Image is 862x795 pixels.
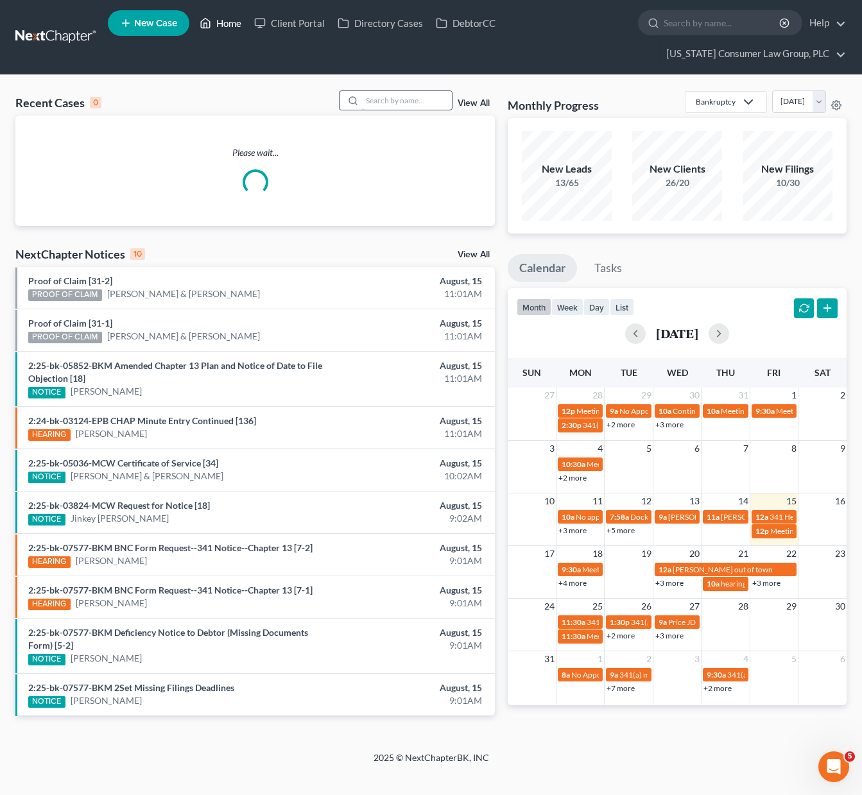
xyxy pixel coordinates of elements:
div: 0 [90,97,101,108]
a: 2:25-bk-03824-MCW Request for Notice [18] [28,500,210,511]
div: Recent Cases [15,95,101,110]
span: 28 [591,388,604,403]
span: [PERSON_NAME] out of town [673,565,773,574]
a: Home [193,12,248,35]
input: Search by name... [362,91,452,110]
span: 29 [640,388,653,403]
a: View All [458,250,490,259]
input: Search by name... [664,11,781,35]
div: 13/65 [522,176,612,189]
span: No Appointments [571,670,631,680]
span: 11:30a [562,631,585,641]
span: 9:30a [707,670,726,680]
span: 6 [839,651,847,667]
div: August, 15 [340,499,482,512]
span: 31 [543,651,556,667]
h3: Monthly Progress [508,98,599,113]
span: Wed [667,367,688,378]
span: 20 [688,546,701,561]
span: 1 [596,651,604,667]
a: Proof of Claim [31-1] [28,318,112,329]
span: 1:30p [610,617,630,627]
span: 341(a) meeting for [PERSON_NAME] [619,670,743,680]
span: 6 [693,441,701,456]
span: Fri [767,367,780,378]
span: [PERSON_NAME] Trial [668,512,745,522]
div: 9:01AM [340,597,482,610]
span: 341(a) meeting for [PERSON_NAME] [631,617,755,627]
div: 11:01AM [340,330,482,343]
span: 10a [659,406,671,416]
span: Thu [716,367,735,378]
div: HEARING [28,429,71,441]
a: [PERSON_NAME] & [PERSON_NAME] [107,330,260,343]
div: NOTICE [28,696,65,708]
a: +2 more [558,473,587,483]
a: +4 more [558,578,587,588]
span: 5 [790,651,798,667]
div: 9:01AM [340,694,482,707]
a: 2:25-bk-07577-BKM Deficiency Notice to Debtor (Missing Documents Form) [5-2] [28,627,308,651]
a: +5 more [607,526,635,535]
span: 10:30a [562,459,585,469]
span: 5 [645,441,653,456]
span: 2:30p [562,420,582,430]
a: +2 more [607,420,635,429]
span: 5 [845,751,855,762]
div: August, 15 [340,359,482,372]
span: 26 [640,599,653,614]
span: 15 [785,493,798,509]
a: 2:24-bk-03124-EPB CHAP Minute Entry Continued [136] [28,415,256,426]
span: 13 [688,493,701,509]
span: 14 [737,493,750,509]
span: Meeting of Creditors for [PERSON_NAME] & [PERSON_NAME] [576,406,787,416]
div: NOTICE [28,654,65,665]
a: +7 more [607,683,635,693]
span: 30 [688,388,701,403]
p: Please wait... [15,146,495,159]
button: day [583,298,610,316]
a: +3 more [655,631,684,640]
span: 22 [785,546,798,561]
a: Help [803,12,846,35]
span: 12 [640,493,653,509]
div: PROOF OF CLAIM [28,289,102,301]
div: 2025 © NextChapterBK, INC [65,751,797,774]
a: [PERSON_NAME] [76,597,147,610]
span: No Appointments [619,406,679,416]
span: 2 [839,388,847,403]
span: 11:30a [562,617,585,627]
div: 9:01AM [340,554,482,567]
span: 9a [610,406,618,416]
a: [PERSON_NAME] [71,385,142,398]
span: 27 [688,599,701,614]
button: list [610,298,634,316]
div: 26/20 [632,176,722,189]
span: Sat [815,367,831,378]
div: 11:01AM [340,372,482,385]
div: New Clients [632,162,722,176]
a: Jinkey [PERSON_NAME] [71,512,169,525]
span: 7:58a [610,512,629,522]
span: Meeting of Creditors for [PERSON_NAME] [587,631,729,641]
span: 30 [834,599,847,614]
a: Tasks [583,254,634,282]
span: 27 [543,388,556,403]
div: August, 15 [340,415,482,427]
span: 4 [596,441,604,456]
span: Tue [621,367,637,378]
span: 9a [659,617,667,627]
div: Bankruptcy [696,96,736,107]
span: 12a [755,512,768,522]
span: 8 [790,441,798,456]
span: 11 [591,493,604,509]
span: hearing for [PERSON_NAME] [721,579,820,588]
span: 9a [610,670,618,680]
span: 8a [562,670,570,680]
button: week [551,298,583,316]
a: +3 more [558,526,587,535]
span: 29 [785,599,798,614]
div: 11:01AM [340,287,482,300]
a: [PERSON_NAME] [76,427,147,440]
a: [PERSON_NAME] & [PERSON_NAME] [107,287,260,300]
